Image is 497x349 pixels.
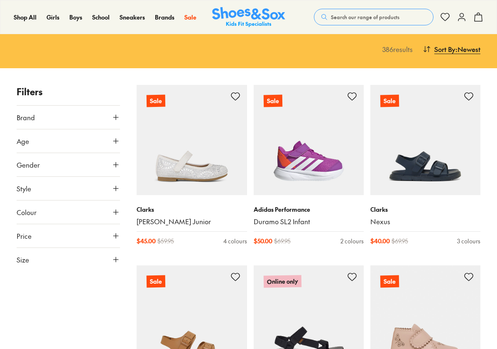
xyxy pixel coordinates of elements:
[17,106,120,129] button: Brand
[370,205,480,214] p: Clarks
[147,95,165,107] p: Sale
[14,13,37,22] a: Shop All
[212,7,285,27] a: Shoes & Sox
[254,205,364,214] p: Adidas Performance
[120,13,145,21] span: Sneakers
[17,129,120,153] button: Age
[147,275,165,288] p: Sale
[263,95,282,107] p: Sale
[92,13,110,21] span: School
[17,183,31,193] span: Style
[457,237,480,245] div: 3 colours
[370,85,480,195] a: Sale
[380,275,399,288] p: Sale
[254,217,364,226] a: Duramo SL2 Infant
[370,217,480,226] a: Nexus
[69,13,82,21] span: Boys
[455,44,480,54] span: : Newest
[47,13,59,22] a: Girls
[155,13,174,21] span: Brands
[137,85,247,195] a: Sale
[254,237,272,245] span: $ 50.00
[274,237,291,245] span: $ 69.95
[212,7,285,27] img: SNS_Logo_Responsive.svg
[263,275,301,288] p: Online only
[380,95,399,107] p: Sale
[17,224,120,248] button: Price
[331,13,399,21] span: Search our range of products
[17,136,29,146] span: Age
[254,85,364,195] a: Sale
[17,85,120,99] p: Filters
[17,207,37,217] span: Colour
[155,13,174,22] a: Brands
[137,205,247,214] p: Clarks
[137,217,247,226] a: [PERSON_NAME] Junior
[120,13,145,22] a: Sneakers
[17,177,120,200] button: Style
[92,13,110,22] a: School
[17,200,120,224] button: Colour
[17,255,29,265] span: Size
[17,231,32,241] span: Price
[223,237,247,245] div: 4 colours
[17,248,120,271] button: Size
[314,9,433,25] button: Search our range of products
[370,237,390,245] span: $ 40.00
[434,44,455,54] span: Sort By
[14,13,37,21] span: Shop All
[423,40,480,58] button: Sort By:Newest
[47,13,59,21] span: Girls
[184,13,196,22] a: Sale
[137,237,156,245] span: $ 45.00
[17,153,120,176] button: Gender
[340,237,364,245] div: 2 colours
[69,13,82,22] a: Boys
[17,160,40,170] span: Gender
[157,237,174,245] span: $ 59.95
[379,44,413,54] p: 386 results
[184,13,196,21] span: Sale
[17,112,35,122] span: Brand
[392,237,408,245] span: $ 69.95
